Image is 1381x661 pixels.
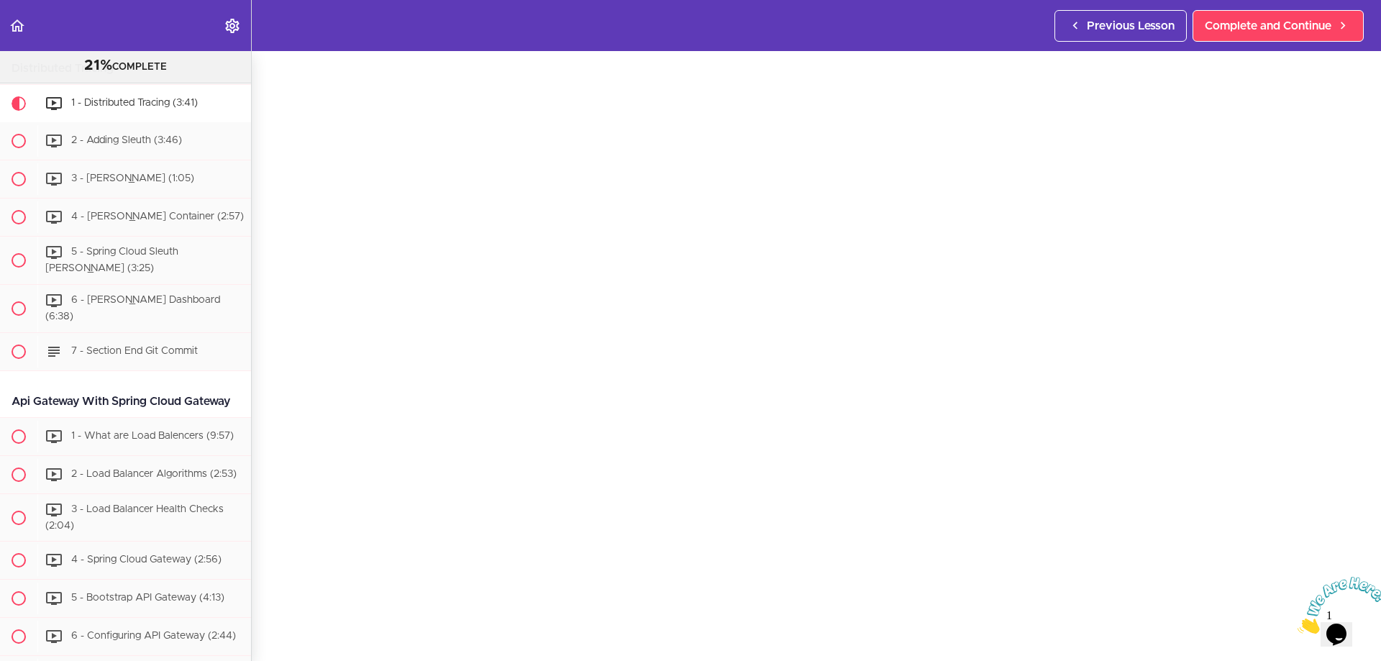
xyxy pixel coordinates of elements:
[71,136,182,146] span: 2 - Adding Sleuth (3:46)
[71,469,237,479] span: 2 - Load Balancer Algorithms (2:53)
[1193,10,1364,42] a: Complete and Continue
[1087,17,1175,35] span: Previous Lesson
[71,555,222,565] span: 4 - Spring Cloud Gateway (2:56)
[1292,571,1381,639] iframe: chat widget
[224,17,241,35] svg: Settings Menu
[71,99,198,109] span: 1 - Distributed Tracing (3:41)
[1054,10,1187,42] a: Previous Lesson
[45,504,224,531] span: 3 - Load Balancer Health Checks (2:04)
[71,212,244,222] span: 4 - [PERSON_NAME] Container (2:57)
[71,593,224,603] span: 5 - Bootstrap API Gateway (4:13)
[71,431,234,441] span: 1 - What are Load Balencers (9:57)
[45,247,178,274] span: 5 - Spring Cloud Sleuth [PERSON_NAME] (3:25)
[18,57,233,76] div: COMPLETE
[281,58,1352,660] iframe: To enrich screen reader interactions, please activate Accessibility in Grammarly extension settings
[6,6,95,63] img: Chat attention grabber
[84,58,112,73] span: 21%
[45,295,220,322] span: 6 - [PERSON_NAME] Dashboard (6:38)
[71,632,236,642] span: 6 - Configuring API Gateway (2:44)
[9,17,26,35] svg: Back to course curriculum
[71,174,194,184] span: 3 - [PERSON_NAME] (1:05)
[71,346,198,356] span: 7 - Section End Git Commit
[1205,17,1331,35] span: Complete and Continue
